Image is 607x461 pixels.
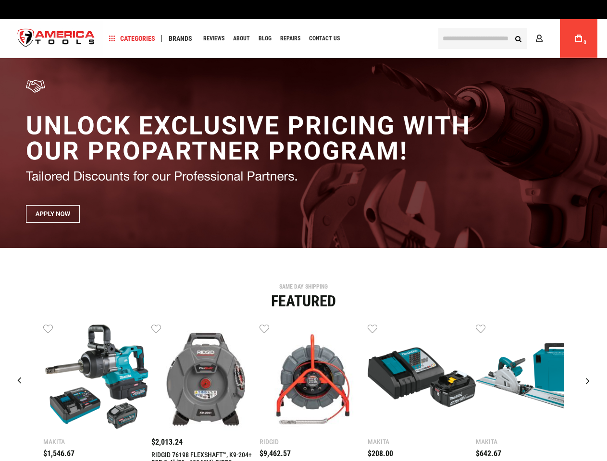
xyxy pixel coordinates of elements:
a: About [229,32,254,45]
a: Reviews [199,32,229,45]
div: Makita [476,438,584,445]
span: Brands [169,35,192,42]
div: Makita [43,438,151,445]
span: $9,462.57 [260,449,291,458]
span: About [233,36,250,41]
div: Makita [368,438,476,445]
div: SAME DAY SHIPPING [7,284,600,290]
span: Reviews [203,36,224,41]
a: Blog [254,32,276,45]
img: America Tools [10,21,103,57]
a: store logo [10,21,103,57]
a: Brands [164,32,197,45]
img: Makita GWT10T 40V max XGT® Brushless Cordless 4‑Sp. High‑Torque 1" Sq. Drive D‑Handle Extended An... [43,323,151,431]
span: Repairs [280,36,300,41]
img: RIDGID 76198 FLEXSHAFT™, K9-204+ FOR 2-4 [151,323,260,431]
span: Blog [259,36,272,41]
img: RIDGID 76883 SEESNAKE® MINI PRO [260,323,368,431]
span: $1,546.67 [43,449,74,458]
span: Contact Us [309,36,340,41]
span: $208.00 [368,449,393,458]
a: MAKITA BL1840BDC1 18V LXT® LITHIUM-ION BATTERY AND CHARGER STARTER PACK, BL1840B, DC18RC (4.0AH) [368,323,476,434]
img: MAKITA BL1840BDC1 18V LXT® LITHIUM-ION BATTERY AND CHARGER STARTER PACK, BL1840B, DC18RC (4.0AH) [368,323,476,431]
div: Featured [7,293,600,309]
span: $2,013.24 [151,437,183,447]
a: Categories [105,32,160,45]
a: MAKITA SP6000J1 6-1/2" PLUNGE CIRCULAR SAW, 55" GUIDE RAIL, 12 AMP, ELECTRIC BRAKE, CASE [476,323,584,434]
a: 0 [570,19,588,58]
a: RIDGID 76883 SEESNAKE® MINI PRO [260,323,368,434]
button: Search [509,29,527,48]
a: Repairs [276,32,305,45]
span: $642.67 [476,449,501,458]
span: 0 [583,40,586,45]
a: RIDGID 76198 FLEXSHAFT™, K9-204+ FOR 2-4 [151,323,260,434]
a: Contact Us [305,32,344,45]
div: Ridgid [260,438,368,445]
a: Makita GWT10T 40V max XGT® Brushless Cordless 4‑Sp. High‑Torque 1" Sq. Drive D‑Handle Extended An... [43,323,151,434]
img: MAKITA SP6000J1 6-1/2" PLUNGE CIRCULAR SAW, 55" GUIDE RAIL, 12 AMP, ELECTRIC BRAKE, CASE [476,323,584,431]
span: Categories [109,35,155,42]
